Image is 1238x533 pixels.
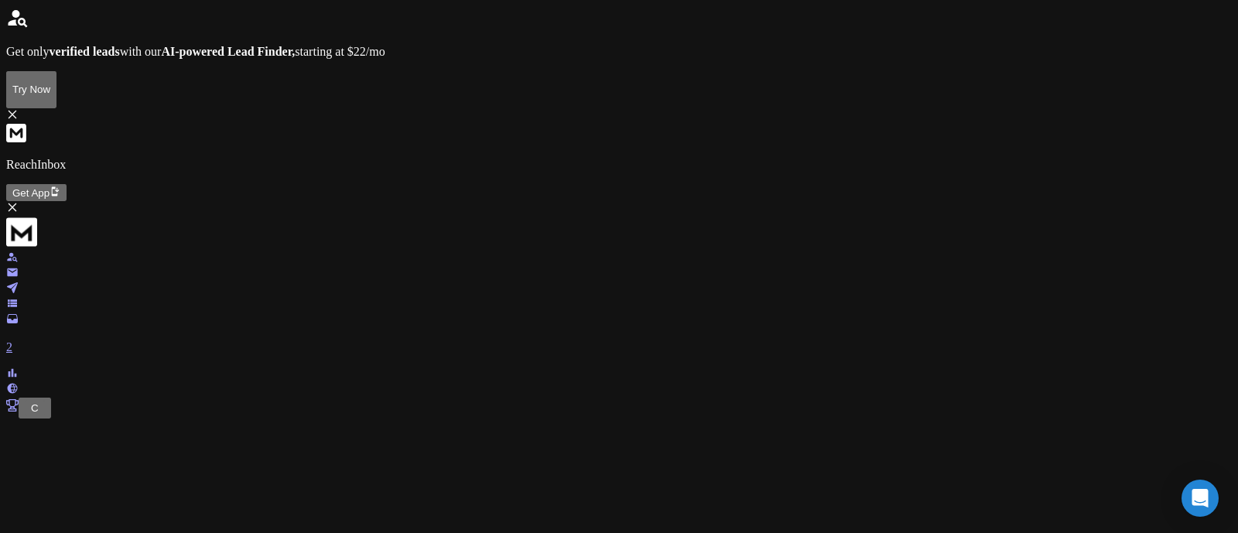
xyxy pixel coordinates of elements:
[6,45,1232,59] p: Get only with our starting at $22/mo
[12,84,50,95] p: Try Now
[25,400,45,416] button: C
[50,45,120,58] strong: verified leads
[6,217,37,248] img: logo
[6,71,56,108] button: Try Now
[31,402,39,414] span: C
[6,158,1232,172] p: ReachInbox
[6,340,1232,354] p: 2
[1182,480,1219,517] div: Open Intercom Messenger
[6,314,1232,354] a: 2
[161,45,295,58] strong: AI-powered Lead Finder,
[6,184,67,201] button: Get App
[19,398,51,419] button: C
